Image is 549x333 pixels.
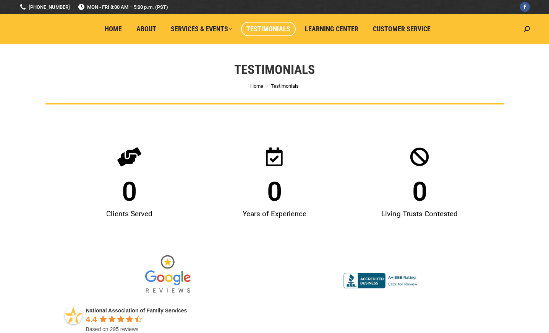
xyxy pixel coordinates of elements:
[136,25,156,33] span: About
[61,205,198,223] div: Clients Served
[139,250,196,299] img: Google Reviews
[241,22,296,36] a: Testimonials
[373,25,431,33] span: Customer Service
[343,273,420,289] img: Accredited A+ with Better Business Bureau
[122,179,137,205] span: 0
[271,83,299,89] span: Testimonials
[305,25,358,33] span: Learning Center
[78,3,168,11] span: MON - FRI 8:00 AM – 5:00 p.m. (PST)
[19,3,70,11] a: [PHONE_NUMBER]
[351,205,488,223] div: Living Trusts Contested
[267,179,282,205] span: 0
[86,325,271,333] div: Based on 295 reviews
[86,307,187,314] a: National Association of Family Services
[105,25,122,33] span: Home
[206,205,343,223] div: Years of Experience
[246,25,290,33] span: Testimonials
[99,22,127,36] a: Home
[131,22,162,36] a: About
[412,179,427,205] span: 0
[300,22,364,36] a: Learning Center
[234,61,315,78] h1: Testimonials
[86,315,97,323] span: 4.4
[520,2,530,12] a: Facebook page opens in new window
[250,83,263,89] a: Home
[171,25,232,33] span: Services & Events
[368,22,436,36] a: Customer Service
